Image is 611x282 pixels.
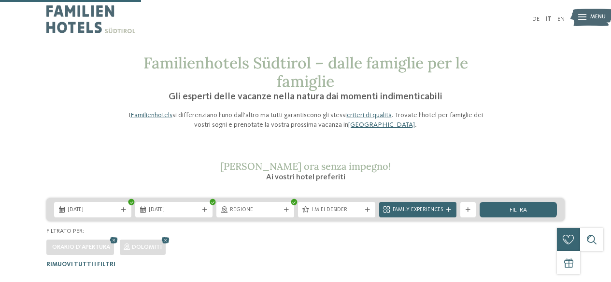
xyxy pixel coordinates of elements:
[347,112,392,119] a: criteri di qualità
[149,206,199,214] span: [DATE]
[143,53,468,91] span: Familienhotels Südtirol – dalle famiglie per le famiglie
[230,206,280,214] span: Regione
[46,228,84,234] span: Filtrato per:
[557,16,565,22] a: EN
[122,110,489,130] p: I si differenziano l’uno dall’altro ma tutti garantiscono gli stessi . Trovate l’hotel per famigl...
[312,206,362,214] span: I miei desideri
[132,244,162,250] span: Dolomiti
[348,121,415,128] a: [GEOGRAPHIC_DATA]
[266,174,345,181] span: Ai vostri hotel preferiti
[393,206,443,214] span: Family Experiences
[68,206,118,214] span: [DATE]
[169,92,442,102] span: Gli esperti delle vacanze nella natura dai momenti indimenticabili
[220,160,391,172] span: [PERSON_NAME] ora senza impegno!
[130,112,172,119] a: Familienhotels
[52,244,110,250] span: Orario d'apertura
[532,16,540,22] a: DE
[510,207,527,214] span: filtra
[545,16,552,22] a: IT
[46,261,115,268] span: Rimuovi tutti i filtri
[590,13,606,21] span: Menu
